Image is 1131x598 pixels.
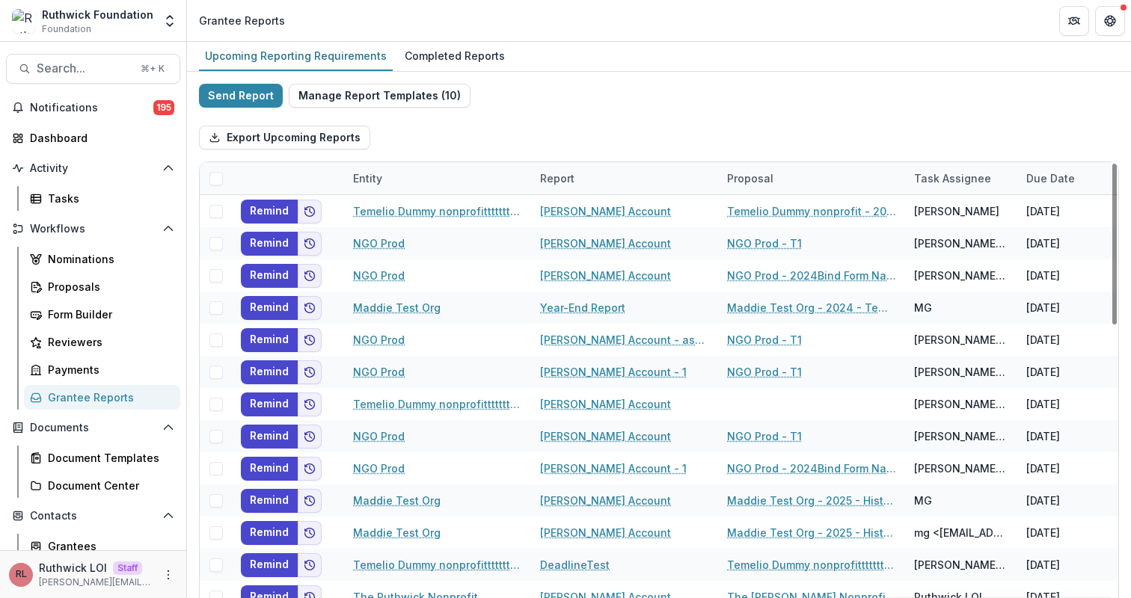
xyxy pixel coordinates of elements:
div: [PERSON_NAME][EMAIL_ADDRESS][PERSON_NAME][DOMAIN_NAME] [914,268,1008,283]
a: NGO Prod - T1 [727,364,802,380]
a: Tasks [24,186,180,211]
button: Add to friends [298,553,322,577]
a: [PERSON_NAME] Account [540,428,671,444]
div: MG [914,300,932,315]
button: Open Workflows [6,217,180,241]
a: Grantee Reports [24,385,180,410]
div: [PERSON_NAME][EMAIL_ADDRESS][PERSON_NAME][DOMAIN_NAME] [914,235,1008,251]
a: [PERSON_NAME] Account - asdfasdfa [540,332,709,348]
div: ⌘ + K [138,61,168,77]
button: Remind [241,264,298,288]
button: Add to friends [298,457,322,481]
div: [DATE] [1017,549,1130,581]
a: Maddie Test Org - 2025 - Historical Form [727,525,896,540]
a: [PERSON_NAME] Account [540,235,671,251]
button: Open Documents [6,416,180,440]
a: DeadlineTest [540,557,610,573]
a: NGO Prod [353,428,405,444]
a: [PERSON_NAME] Account - 1 [540,364,687,380]
p: [PERSON_NAME][EMAIL_ADDRESS][DOMAIN_NAME] [39,576,153,589]
button: Remind [241,457,298,481]
button: Manage Report Templates (10) [289,84,471,108]
a: Document Center [24,473,180,498]
div: Grantees [48,538,168,554]
button: Remind [241,489,298,513]
a: Dashboard [6,126,180,150]
div: Entity [344,162,531,194]
div: Dashboard [30,130,168,146]
div: MG [914,493,932,508]
div: [DATE] [1017,259,1130,292]
a: Form Builder [24,302,180,327]
div: Entity [344,170,391,186]
a: [PERSON_NAME] Account [540,268,671,283]
a: [PERSON_NAME] Account [540,203,671,219]
a: Reviewers [24,330,180,354]
div: [DATE] [1017,292,1130,324]
button: Open Activity [6,156,180,180]
div: Reviewers [48,334,168,350]
a: Maddie Test Org [353,493,441,508]
div: Task Assignee [905,162,1017,194]
span: 195 [153,100,174,115]
a: NGO Prod - T1 [727,332,802,348]
a: Grantees [24,534,180,558]
div: Nominations [48,251,168,267]
div: [DATE] [1017,324,1130,356]
div: Report [531,170,583,186]
div: Form Builder [48,306,168,322]
div: [DATE] [1017,227,1130,259]
button: Add to friends [298,425,322,449]
a: Maddie Test Org [353,525,441,540]
div: Task Assignee [905,170,1000,186]
span: Activity [30,162,156,175]
a: NGO Prod - 2024Bind Form Name [727,268,896,283]
div: [PERSON_NAME][EMAIL_ADDRESS][PERSON_NAME][DOMAIN_NAME] [914,364,1008,380]
button: Remind [241,200,298,224]
button: Add to friends [298,264,322,288]
button: Add to friends [298,360,322,384]
a: NGO Prod - T1 [727,428,802,444]
div: Due Date [1017,162,1130,194]
p: Ruthwick LOI [39,560,107,576]
p: Staff [113,561,142,575]
div: [PERSON_NAME] Ind [914,557,1008,573]
div: Ruthwick LOI [16,570,27,579]
div: [PERSON_NAME][EMAIL_ADDRESS][PERSON_NAME][DOMAIN_NAME] [914,460,1008,476]
div: Proposal [718,162,905,194]
button: Remind [241,360,298,384]
span: Documents [30,422,156,434]
a: Maddie Test Org - 2024 - Temelio Test Form [727,300,896,315]
div: Grantee Reports [199,13,285,28]
button: More [159,566,177,584]
a: Temelio Dummy nonprofittttttttt a4 sda16s5d [353,396,522,412]
a: Completed Reports [399,42,511,71]
a: NGO Prod [353,332,405,348]
button: Open Contacts [6,504,180,528]
a: [PERSON_NAME] Account [540,525,671,540]
span: Notifications [30,102,153,114]
button: Search... [6,54,180,84]
div: Upcoming Reporting Requirements [199,45,393,67]
a: Upcoming Reporting Requirements [199,42,393,71]
div: [DATE] [1017,195,1130,227]
a: [PERSON_NAME] Account [540,493,671,508]
button: Add to friends [298,200,322,224]
div: Proposal [718,170,782,186]
div: [DATE] [1017,517,1130,549]
a: Document Templates [24,446,180,470]
button: Remind [241,328,298,352]
a: NGO Prod [353,460,405,476]
div: [PERSON_NAME] Ind [914,396,1008,412]
div: Report [531,162,718,194]
a: Temelio Dummy nonprofittttttttt a4 sda16s5d [353,557,522,573]
div: [DATE] [1017,484,1130,517]
button: Add to friends [298,392,322,416]
span: Search... [37,61,132,75]
div: Tasks [48,191,168,206]
button: Get Help [1095,6,1125,36]
a: Maddie Test Org - 2025 - Historical Form [727,493,896,508]
a: NGO Prod - T1 [727,235,802,251]
div: Proposals [48,279,168,295]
